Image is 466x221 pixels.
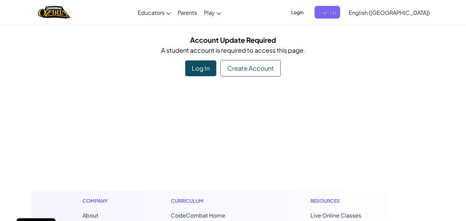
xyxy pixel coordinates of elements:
[287,6,308,19] button: Login
[37,34,430,45] h5: Account Update Required
[204,9,215,16] span: Play
[134,3,174,22] a: Educators
[345,3,433,22] a: English ([GEOGRAPHIC_DATA])
[185,60,216,76] div: Log In
[349,9,430,16] span: English ([GEOGRAPHIC_DATA])
[82,197,115,204] h1: Company
[37,45,430,55] p: A student account is required to access this page.
[315,6,340,19] button: Sign Up
[82,212,98,219] a: About
[171,197,254,204] h1: Curriculum
[200,3,225,22] a: Play
[38,5,70,19] a: Ozaria by CodeCombat logo
[220,60,281,77] div: Create Account
[38,5,70,19] img: Home
[138,9,165,16] span: Educators
[174,3,200,22] a: Parents
[171,212,225,219] span: CodeCombat Home
[310,212,361,219] a: Live Online Classes
[310,197,384,204] h1: Resources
